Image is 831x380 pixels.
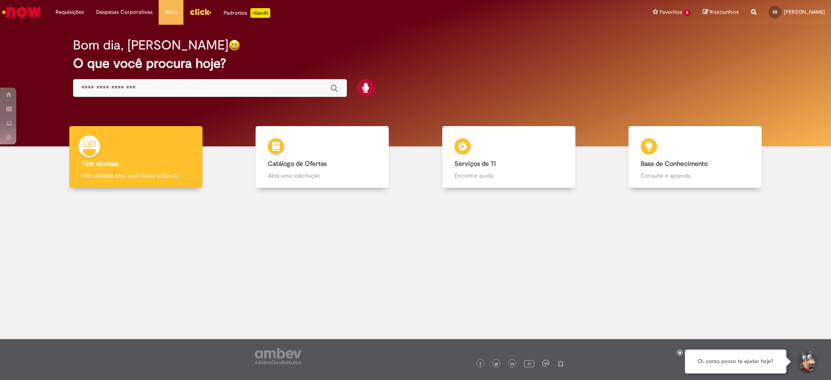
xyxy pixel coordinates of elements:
a: Tirar dúvidas Tirar dúvidas com Lupi Assist e Gen Ai [43,126,229,188]
p: Consulte e aprenda [641,172,749,180]
img: logo_footer_linkedin.png [510,362,515,367]
span: Requisições [56,8,84,16]
span: More [165,8,177,16]
img: logo_footer_workplace.png [542,360,549,367]
span: Rascunhos [710,8,739,16]
p: +GenAi [250,8,270,18]
p: Encontre ajuda [454,172,563,180]
img: click_logo_yellow_360x200.png [189,6,211,18]
b: Catálogo de Ofertas [268,160,327,168]
b: Serviços de TI [454,160,496,168]
b: Tirar dúvidas [82,160,118,168]
img: logo_footer_ambev_rotulo_gray.png [255,348,301,364]
img: logo_footer_facebook.png [478,362,482,366]
h2: Bom dia, [PERSON_NAME] [73,38,228,52]
a: Rascunhos [703,9,739,16]
img: logo_footer_naosei.png [557,360,564,367]
h2: O que você procura hoje? [73,56,758,71]
p: Tirar dúvidas com Lupi Assist e Gen Ai [82,172,190,180]
div: Padroniza [224,8,270,18]
img: ServiceNow [1,4,43,20]
b: Base de Conhecimento [641,160,708,168]
span: Favoritos [660,8,682,16]
div: Oi, como posso te ajudar hoje? [685,350,786,374]
a: Serviços de TI Encontre ajuda [415,126,602,188]
img: happy-face.png [228,39,240,51]
img: logo_footer_twitter.png [494,362,498,366]
span: 5 [684,9,691,16]
a: Catálogo de Ofertas Abra uma solicitação [229,126,416,188]
span: Despesas Corporativas [96,8,153,16]
span: SS [773,9,777,15]
a: Base de Conhecimento Consulte e aprenda [602,126,789,188]
img: logo_footer_youtube.png [524,358,534,369]
p: Abra uma solicitação [268,172,377,180]
button: Iniciar Conversa de Suporte [794,350,819,374]
span: [PERSON_NAME] [784,9,825,15]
